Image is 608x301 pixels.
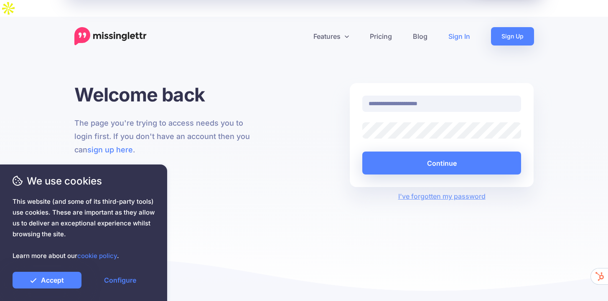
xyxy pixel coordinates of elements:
button: Continue [362,152,522,175]
a: Pricing [359,27,402,46]
a: I've forgotten my password [398,192,486,200]
a: Sign Up [491,27,534,46]
span: This website (and some of its third-party tools) use cookies. These are important as they allow u... [13,196,155,261]
a: Accept [13,272,81,288]
a: Features [303,27,359,46]
a: cookie policy [77,252,117,260]
a: Blog [402,27,438,46]
a: sign up here [87,145,133,154]
h1: Welcome back [74,83,259,106]
a: Sign In [438,27,481,46]
p: The page you're trying to access needs you to login first. If you don't have an account then you ... [74,116,259,157]
span: We use cookies [13,174,155,188]
a: Configure [86,272,155,288]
